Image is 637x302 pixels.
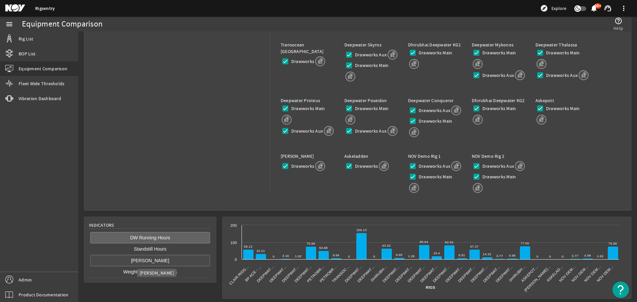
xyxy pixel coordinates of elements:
[508,265,526,282] text: Dhirubh…
[481,49,516,56] label: Drawworks Main
[572,254,578,258] text: 3.77
[35,5,55,12] a: Rigsentry
[90,244,210,255] button: Standstill Hours
[408,254,415,258] text: 1.26
[294,265,312,283] text: Deepwat…
[408,153,441,159] label: NOV Demo Rig 1
[19,291,68,298] span: Product Documentation
[408,97,454,103] label: Deepwater Conqueror
[22,21,103,28] div: Equipment Comparison
[546,265,564,282] text: Askelad…
[89,222,114,228] span: Indicators
[590,4,598,12] mat-icon: notifications
[562,255,564,258] text: 0
[509,254,516,257] text: 4.98
[470,245,479,248] text: 57.37
[558,265,577,283] text: NOV Dem…
[19,95,61,102] span: Vibration Dashboard
[344,265,363,283] text: Deepwat…
[281,153,314,159] label: [PERSON_NAME]
[90,232,210,243] button: DW Running Hours
[549,255,551,258] text: 0
[408,42,461,48] label: Dhirubhai Deepwater KG1
[426,285,435,289] text: Rigs
[540,4,548,12] mat-icon: explore
[407,265,426,283] text: Deepwat…
[417,107,450,114] label: Drawworks Aux
[536,255,538,258] text: 0
[319,265,337,283] text: Petrobr…
[521,241,529,245] text: 77.66
[295,254,302,258] text: 1.62
[614,17,622,25] mat-icon: help_outline
[481,163,514,169] label: Drawworks Aux
[231,223,237,227] text: 200
[282,254,289,258] text: 3.16
[535,97,554,103] label: Askepott
[354,163,378,169] label: Drawworks
[608,242,617,245] text: 75.96
[524,265,551,292] text: [PERSON_NAME]…
[481,105,516,112] label: Drawworks Main
[281,42,323,54] label: Transocean [GEOGRAPHIC_DATA]
[90,267,210,278] button: Weighted Ton Revolutions
[19,65,67,72] span: Equipment Comparison
[5,94,13,102] mat-icon: vibration
[545,49,580,56] label: Drawworks Main
[596,265,614,283] text: NOV Dem…
[290,163,314,169] label: Drawworks
[583,265,602,283] text: NOV Dem…
[333,253,339,257] text: 8.64
[370,265,388,282] text: Dhirubh…
[459,253,465,257] text: 6.81
[495,265,514,283] text: Deepwat…
[417,118,453,124] label: Drawworks Main
[235,258,237,262] text: 0
[496,254,503,258] text: 3.77
[281,265,300,283] text: Deepwat…
[394,265,413,283] text: Deepwat…
[244,245,252,248] text: 58.13
[290,105,325,112] label: Drawworks Main
[354,51,387,58] label: Drawworks Aux
[545,72,578,79] label: Drawworks Aux
[445,240,454,244] text: 82.53
[613,25,623,31] span: Help
[472,153,505,159] label: NOV Demo Rig 2
[256,249,265,253] text: 32.21
[470,265,488,283] text: Deepwat…
[481,173,516,180] label: Drawworks Main
[281,97,320,103] label: Deepwater Proteus
[483,252,491,256] text: 14.32
[537,3,569,14] button: Explore
[344,153,369,159] label: Askeladden
[256,265,275,283] text: Deepwat…
[445,265,463,283] text: Deepwat…
[481,72,514,79] label: Drawworks Aux
[348,255,350,258] text: 0
[604,4,612,12] mat-icon: support_agent
[584,254,591,257] text: 4.98
[228,265,249,286] text: Clair Ridg…
[535,42,577,48] label: Deepwater Thalassa
[616,0,632,16] button: more_vert
[354,128,387,134] label: Drawworks Aux
[382,244,391,247] text: 63.42
[354,62,389,69] label: Drawworks Main
[307,242,315,245] text: 75.96
[290,128,323,134] label: Drawworks Aux
[231,241,237,245] text: 100
[417,49,453,56] label: Drawworks Main
[373,255,375,258] text: 0
[520,265,538,283] text: Askepot…
[545,105,580,112] label: Drawworks Main
[432,265,451,283] text: Deepwat…
[597,254,603,258] text: 1.62
[482,265,501,283] text: Deepwat…
[457,265,476,283] text: Deepwat…
[396,253,402,257] text: 9.65
[344,97,387,103] label: Deepwater Poseidon
[19,80,64,87] span: Fleet Wide Thresholds
[472,42,514,48] label: Deepwater Mykonos
[290,58,314,65] label: Drawworks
